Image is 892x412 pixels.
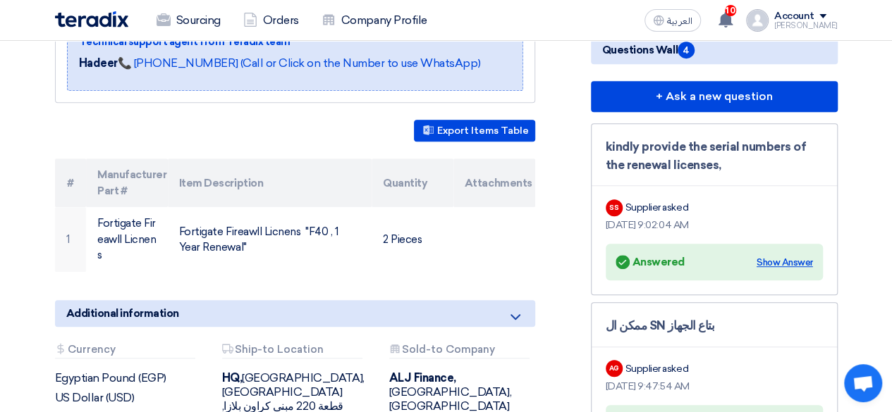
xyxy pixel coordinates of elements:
[222,344,362,358] div: Ship-to Location
[55,371,201,385] div: Egyptian Pound (EGP)
[606,317,823,335] div: ممكن ال SN بتاع الجهاز
[844,364,882,402] div: Open chat
[168,158,372,207] th: Item Description
[757,256,813,270] div: Show Answer
[372,158,453,207] th: Quantity
[168,207,372,272] td: Fortigate Fireawll Licnens "F40 , 1 Year Renewal"
[66,306,179,321] span: Additional information
[774,22,838,30] div: [PERSON_NAME]
[145,5,232,36] a: Sourcing
[606,379,823,394] div: [DATE] 9:47:54 AM
[725,5,736,16] span: 10
[389,344,530,358] div: Sold-to Company
[625,361,688,376] div: Supplier asked
[602,42,695,58] span: Questions Wall
[55,344,195,358] div: Currency
[414,120,535,142] button: Export Items Table
[644,9,701,32] button: العربية
[678,42,695,58] span: 4
[79,56,118,70] strong: Hadeer
[79,35,511,49] div: Technical support agent from Teradix team
[372,207,453,272] td: 2 Pieces
[606,199,623,216] div: SS
[86,207,168,272] td: Fortigate Fireawll Licnens
[616,252,685,272] div: Answered
[389,371,456,385] b: ALJ Finance,
[55,158,87,207] th: #
[625,200,688,215] div: Supplier asked
[591,81,838,112] button: + Ask a new question
[667,16,692,26] span: العربية
[746,9,769,32] img: profile_test.png
[55,391,201,405] div: US Dollar (USD)
[232,5,310,36] a: Orders
[310,5,439,36] a: Company Profile
[86,158,168,207] th: Manufacturer Part #
[118,56,480,70] a: 📞 [PHONE_NUMBER] (Call or Click on the Number to use WhatsApp)
[453,158,535,207] th: Attachments
[606,360,623,377] div: AG
[606,138,823,174] div: kindly provide the serial numbers of the renewal licenses,
[774,11,814,23] div: Account
[222,371,243,385] b: HQ,
[55,11,128,27] img: Teradix logo
[606,218,823,232] div: [DATE] 9:02:04 AM
[55,207,87,272] td: 1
